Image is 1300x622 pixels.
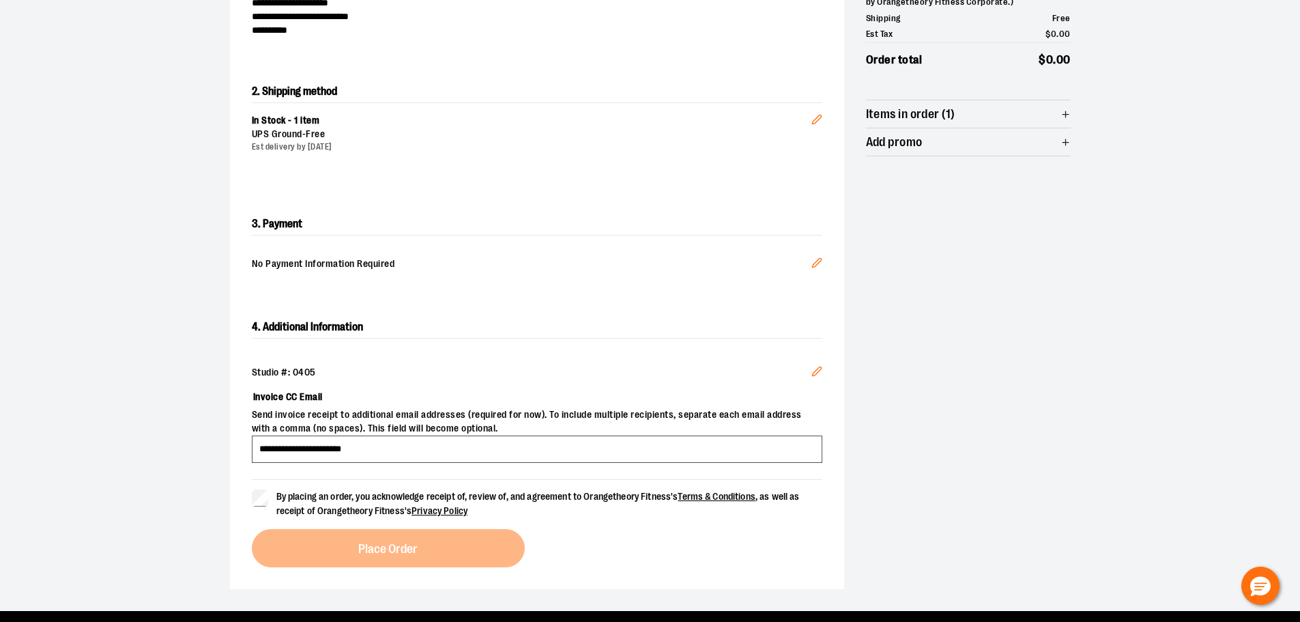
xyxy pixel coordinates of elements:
h2: 4. Additional Information [252,316,822,339]
span: Shipping [866,12,901,25]
div: Est delivery by [DATE] [252,141,811,153]
span: Send invoice receipt to additional email addresses (required for now). To include multiple recipi... [252,408,822,436]
span: No Payment Information Required [252,257,811,272]
div: In Stock - 1 item [252,114,811,128]
button: Edit [800,246,833,283]
span: Free [306,128,325,139]
label: Invoice CC Email [252,385,822,408]
button: Edit [800,92,833,140]
button: Add promo [866,128,1071,156]
button: Items in order (1) [866,100,1071,128]
span: Items in order (1) [866,108,955,121]
span: 0 [1051,29,1057,39]
span: $ [1045,29,1051,39]
a: Terms & Conditions [678,491,755,502]
span: 00 [1059,29,1071,39]
span: . [1053,53,1056,66]
span: . [1056,29,1059,39]
div: UPS Ground - [252,128,811,141]
a: Privacy Policy [411,505,467,516]
button: Hello, have a question? Let’s chat. [1241,567,1280,605]
h2: 3. Payment [252,213,822,236]
div: Studio #: 0405 [252,366,822,380]
span: 0 [1046,53,1054,66]
span: By placing an order, you acknowledge receipt of, review of, and agreement to Orangetheory Fitness... [276,491,800,516]
button: Edit [800,355,833,392]
span: Add promo [866,136,923,149]
span: Free [1052,13,1071,23]
span: Order total [866,51,923,69]
h2: 2. Shipping method [252,81,822,102]
input: By placing an order, you acknowledge receipt of, review of, and agreement to Orangetheory Fitness... [252,490,268,506]
span: $ [1039,53,1046,66]
span: Est Tax [866,27,893,41]
span: 00 [1056,53,1071,66]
